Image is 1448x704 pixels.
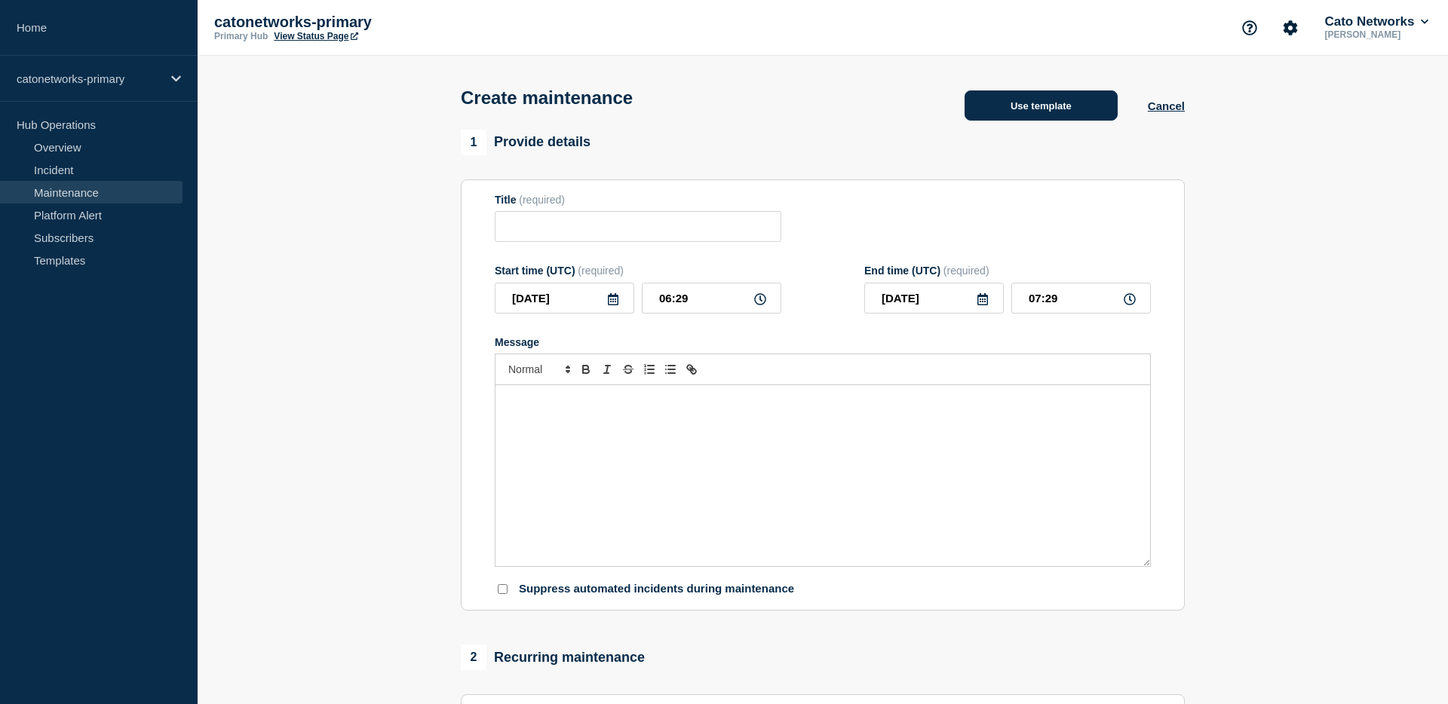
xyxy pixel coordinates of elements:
button: Toggle bold text [575,360,597,378]
button: Cancel [1148,99,1185,112]
span: (required) [519,194,565,206]
a: View Status Page [274,31,357,41]
input: HH:MM [1011,283,1151,314]
input: YYYY-MM-DD [495,283,634,314]
button: Toggle link [681,360,702,378]
span: 1 [461,130,486,155]
p: catonetworks-primary [17,72,161,85]
input: Title [495,211,781,242]
div: End time (UTC) [864,265,1151,277]
input: YYYY-MM-DD [864,283,1004,314]
div: Provide details [461,130,591,155]
p: Primary Hub [214,31,268,41]
button: Toggle ordered list [639,360,660,378]
div: Start time (UTC) [495,265,781,277]
div: Title [495,194,781,206]
button: Toggle italic text [597,360,618,378]
button: Support [1234,12,1265,44]
p: [PERSON_NAME] [1321,29,1431,40]
span: (required) [943,265,989,277]
button: Toggle bulleted list [660,360,681,378]
input: Suppress automated incidents during maintenance [498,584,508,594]
p: Suppress automated incidents during maintenance [519,582,794,596]
span: 2 [461,644,486,670]
button: Account settings [1275,12,1306,44]
div: Message [495,385,1150,566]
button: Toggle strikethrough text [618,360,639,378]
p: catonetworks-primary [214,14,516,31]
h1: Create maintenance [461,87,633,109]
input: HH:MM [642,283,781,314]
button: Use template [965,90,1118,121]
span: (required) [578,265,624,277]
div: Message [495,336,1151,348]
span: Font size [502,360,575,378]
button: Cato Networks [1321,14,1431,29]
div: Recurring maintenance [461,644,645,670]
